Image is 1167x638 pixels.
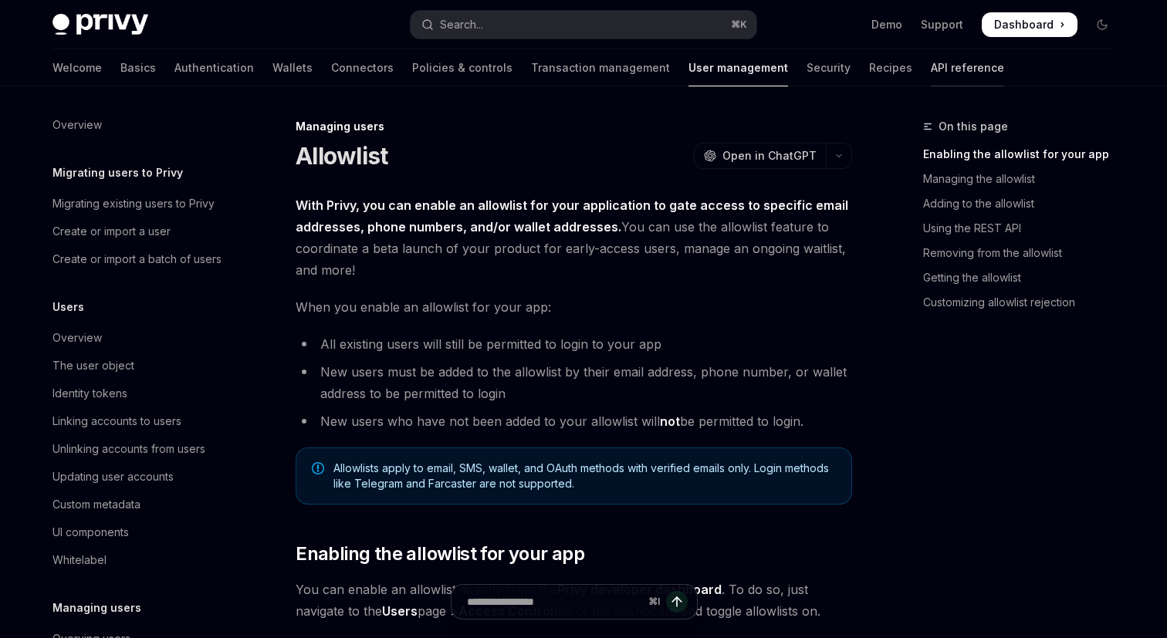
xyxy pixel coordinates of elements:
li: All existing users will still be permitted to login to your app [296,333,852,355]
div: Migrating existing users to Privy [52,194,215,213]
a: Identity tokens [40,380,238,407]
a: Policies & controls [412,49,512,86]
a: Removing from the allowlist [923,241,1127,265]
a: Connectors [331,49,394,86]
div: Overview [52,116,102,134]
a: Demo [871,17,902,32]
img: dark logo [52,14,148,35]
a: Managing the allowlist [923,167,1127,191]
a: Create or import a user [40,218,238,245]
a: Transaction management [531,49,670,86]
a: Wallets [272,49,313,86]
span: Dashboard [994,17,1054,32]
span: When you enable an allowlist for your app: [296,296,852,318]
div: Custom metadata [52,495,140,514]
button: Send message [666,591,688,613]
a: Getting the allowlist [923,265,1127,290]
a: Recipes [869,49,912,86]
li: New users who have not been added to your allowlist will be permitted to login. [296,410,852,432]
button: Open search [411,11,756,39]
a: Whitelabel [40,546,238,574]
span: Open in ChatGPT [722,148,817,164]
input: Ask a question... [467,585,642,619]
a: API reference [931,49,1004,86]
a: Overview [40,324,238,352]
div: Whitelabel [52,551,107,569]
div: Create or import a user [52,222,171,241]
span: On this page [939,117,1008,136]
a: Basics [120,49,156,86]
a: Welcome [52,49,102,86]
a: User management [688,49,788,86]
span: ⌘ K [731,19,747,31]
div: Create or import a batch of users [52,250,222,268]
div: Identity tokens [52,384,127,403]
a: Adding to the allowlist [923,191,1127,216]
svg: Note [312,462,324,474]
h1: Allowlist [296,142,387,170]
span: Allowlists apply to email, SMS, wallet, and OAuth methods with verified emails only. Login method... [333,461,836,491]
a: Linking accounts to users [40,407,238,435]
h5: Users [52,298,84,316]
a: Migrating existing users to Privy [40,190,238,218]
span: Enabling the allowlist for your app [296,542,584,566]
a: Overview [40,111,238,139]
span: You can enable an allowlist directly from the . To do so, just navigate to the page > tab of the ... [296,579,852,622]
div: Updating user accounts [52,468,174,486]
div: Search... [440,15,483,34]
a: The user object [40,352,238,380]
div: Overview [52,329,102,347]
strong: With Privy, you can enable an allowlist for your application to gate access to specific email add... [296,197,848,235]
strong: not [660,414,680,429]
a: Create or import a batch of users [40,245,238,273]
a: Enabling the allowlist for your app [923,142,1127,167]
li: New users must be added to the allowlist by their email address, phone number, or wallet address ... [296,361,852,404]
div: Linking accounts to users [52,412,181,430]
div: UI components [52,523,129,542]
a: Support [921,17,963,32]
a: Using the REST API [923,216,1127,241]
button: Toggle dark mode [1090,12,1115,37]
h5: Managing users [52,599,141,617]
a: Authentication [174,49,254,86]
a: Unlinking accounts from users [40,435,238,463]
div: Managing users [296,119,852,134]
a: Security [807,49,851,86]
a: UI components [40,518,238,546]
button: Open in ChatGPT [694,143,826,169]
a: Customizing allowlist rejection [923,290,1127,315]
a: Custom metadata [40,491,238,518]
a: Dashboard [982,12,1077,37]
a: Updating user accounts [40,463,238,491]
div: Unlinking accounts from users [52,440,205,458]
h5: Migrating users to Privy [52,164,183,182]
span: You can use the allowlist feature to coordinate a beta launch of your product for early-access us... [296,194,852,281]
div: The user object [52,356,134,375]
